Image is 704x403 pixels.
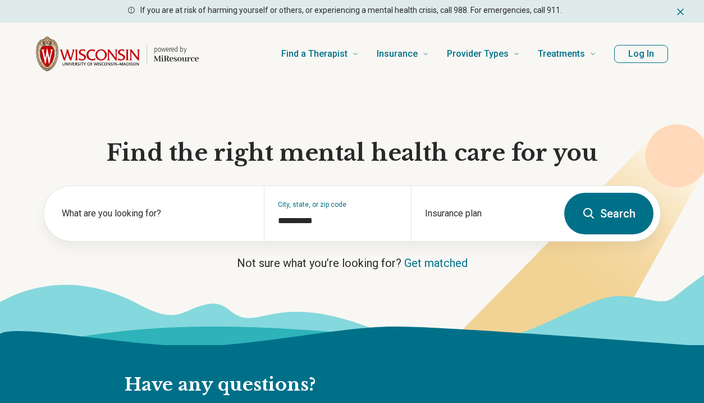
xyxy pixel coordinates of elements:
[377,46,418,62] span: Insurance
[36,36,199,72] a: Home page
[140,4,562,16] p: If you are at risk of harming yourself or others, or experiencing a mental health crisis, call 98...
[538,31,596,76] a: Treatments
[281,46,348,62] span: Find a Therapist
[447,46,509,62] span: Provider Types
[43,255,661,271] p: Not sure what you’re looking for?
[447,31,520,76] a: Provider Types
[675,4,686,18] button: Dismiss
[377,31,429,76] a: Insurance
[154,45,199,54] p: powered by
[281,31,359,76] a: Find a Therapist
[404,256,468,270] a: Get matched
[125,373,553,397] h2: Have any questions?
[614,45,668,63] button: Log In
[538,46,585,62] span: Treatments
[43,138,661,167] h1: Find the right mental health care for you
[564,193,653,234] button: Search
[62,207,250,220] label: What are you looking for?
